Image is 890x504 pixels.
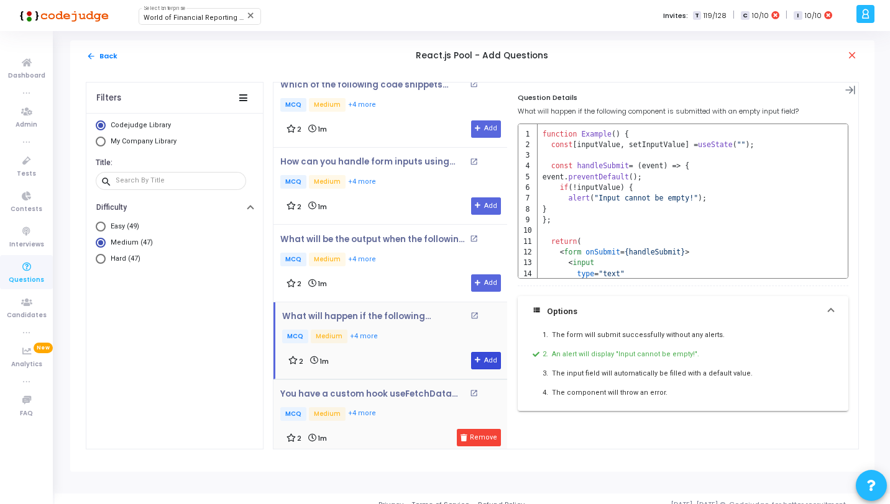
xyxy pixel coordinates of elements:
span: | [786,9,787,22]
span: 2 [299,358,303,366]
td: = ( ) => { [537,161,776,171]
td: (!inputValue) { [537,182,776,193]
span: return [551,237,577,246]
span: MCQ [280,407,306,421]
td: ( [537,236,776,247]
span: New [34,343,53,353]
mat-icon: view_list [533,306,544,317]
span: 1m [318,125,327,133]
span: Example [581,130,612,138]
button: Add [471,352,502,369]
span: C [741,11,749,20]
span: function [543,130,577,138]
span: Dashboard [8,71,45,81]
span: 2. [539,348,552,361]
span: 10/10 [805,11,822,21]
span: 2 [297,203,301,211]
span: Codejudge Library [111,121,171,129]
p: What will happen if the following component is submitted with an empty input field? [282,312,467,322]
button: Add [471,197,502,215]
td: } [537,204,776,215]
span: Questions [9,275,44,286]
span: Medium [309,98,346,112]
mat-icon: search [101,176,116,187]
span: 119/128 [704,11,727,21]
mat-icon: close [846,50,859,62]
span: Contests [11,204,42,215]
mat-radio-group: Select Library [96,222,254,270]
mat-icon: open_in_new [470,389,478,397]
mat-icon: open_in_new [470,312,479,320]
td: ( ) { [537,124,776,140]
span: 1m [318,434,327,443]
span: 1m [318,203,327,211]
span: Analytics [11,359,42,370]
div: Filters [96,93,121,103]
span: Easy (49) [106,222,139,232]
p: What will happen if the following component is submitted with an empty input field? [518,106,848,117]
span: "text" [599,269,625,278]
button: +4 more [347,408,377,420]
span: MCQ [282,330,308,343]
span: MCQ [280,175,306,189]
div: Options [547,305,577,318]
span: "" [737,140,746,149]
span: 4. [539,387,552,399]
p: An alert will display "Input cannot be empty!". [552,348,778,361]
h6: Difficulty [96,203,127,212]
span: I [794,11,802,20]
span: Interviews [9,240,44,250]
span: 2 [297,434,301,443]
button: Difficulty [86,197,263,217]
button: Add [471,274,502,292]
p: How can you handle form inputs using state in React? [280,157,467,167]
p: What will be the output when the following component is rendered and the user types in the input ... [280,235,467,245]
p: Which of the following code snippets demonstrates a controlled component in React? [280,80,467,90]
span: 10/10 [752,11,769,21]
span: input [572,258,594,267]
span: My Company Library [111,137,177,145]
span: Question Details [518,92,577,103]
span: const [551,161,573,170]
span: "Input cannot be empty!" [594,194,698,202]
span: Medium [311,330,347,343]
p: You have a custom hook useFetchData that fetches data from an API and returns the data and a load... [280,389,467,399]
span: const [551,140,573,149]
mat-icon: open_in_new [470,80,478,88]
button: +4 more [347,99,377,111]
span: {handleSubmit} [625,248,685,256]
td: }; [537,215,776,225]
p: The input field will automatically be filled with a default value. [552,367,778,380]
span: FAQ [20,408,33,419]
span: 2 [297,280,301,288]
h6: Title: [96,158,250,168]
button: Back [86,50,118,62]
button: +4 more [349,331,378,343]
span: MCQ [280,98,306,112]
button: +4 more [347,176,377,188]
mat-radio-group: Select Library [96,120,254,150]
td: event. (); [537,172,776,182]
td: ( ); [537,193,776,204]
span: onSubmit [585,248,620,256]
span: World of Financial Reporting (1163) [144,14,259,22]
span: useState [698,140,733,149]
span: 2 [297,125,301,133]
mat-icon: open_in_new [470,235,478,243]
span: form [564,248,582,256]
span: Medium (47) [106,238,153,248]
span: if [560,183,569,192]
span: Medium [309,253,346,266]
img: logo [16,3,109,28]
mat-icon: Clear [246,11,256,20]
span: preventDefault [569,173,629,181]
mat-icon: arrow_back [86,52,96,61]
span: alert [569,194,590,202]
span: Admin [16,120,37,130]
button: +4 more [347,254,377,266]
span: Candidates [7,310,47,321]
p: The component will throw an error. [552,387,778,399]
input: Search By Title [116,177,241,184]
td: = [537,269,776,279]
span: < [569,258,595,267]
